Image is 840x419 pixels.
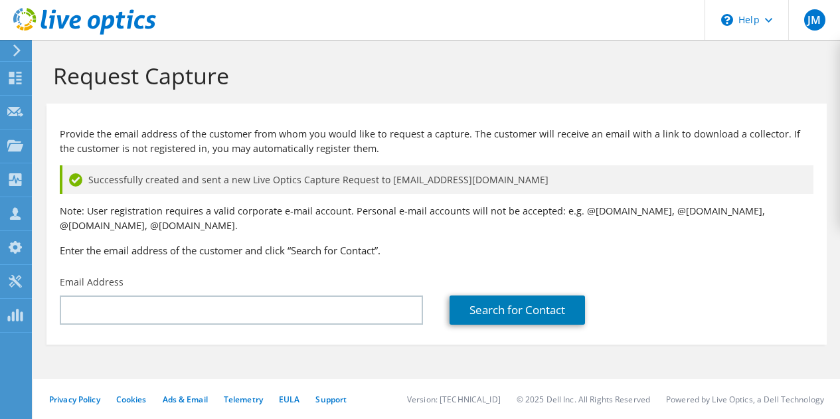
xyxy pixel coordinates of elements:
[53,62,813,90] h1: Request Capture
[721,14,733,26] svg: \n
[49,394,100,405] a: Privacy Policy
[60,204,813,233] p: Note: User registration requires a valid corporate e-mail account. Personal e-mail accounts will ...
[279,394,299,405] a: EULA
[407,394,501,405] li: Version: [TECHNICAL_ID]
[60,276,124,289] label: Email Address
[666,394,824,405] li: Powered by Live Optics, a Dell Technology
[224,394,263,405] a: Telemetry
[315,394,347,405] a: Support
[450,295,585,325] a: Search for Contact
[163,394,208,405] a: Ads & Email
[116,394,147,405] a: Cookies
[804,9,825,31] span: JM
[60,127,813,156] p: Provide the email address of the customer from whom you would like to request a capture. The cust...
[60,243,813,258] h3: Enter the email address of the customer and click “Search for Contact”.
[517,394,650,405] li: © 2025 Dell Inc. All Rights Reserved
[88,173,548,187] span: Successfully created and sent a new Live Optics Capture Request to [EMAIL_ADDRESS][DOMAIN_NAME]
